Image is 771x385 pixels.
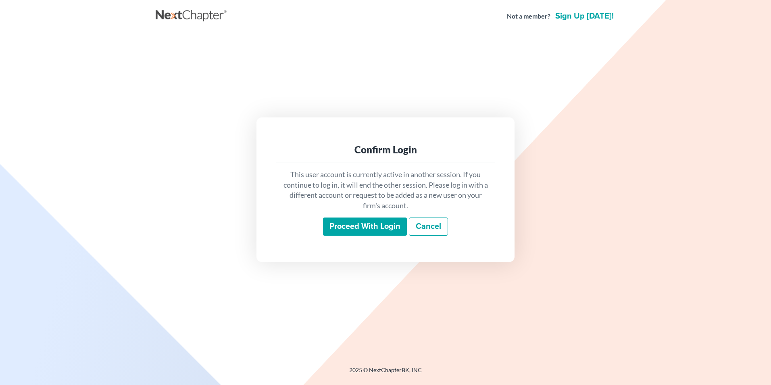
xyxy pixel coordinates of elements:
strong: Not a member? [507,12,550,21]
a: Sign up [DATE]! [554,12,615,20]
input: Proceed with login [323,218,407,236]
p: This user account is currently active in another session. If you continue to log in, it will end ... [282,169,489,211]
a: Cancel [409,218,448,236]
div: 2025 © NextChapterBK, INC [156,366,615,381]
div: Confirm Login [282,143,489,156]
